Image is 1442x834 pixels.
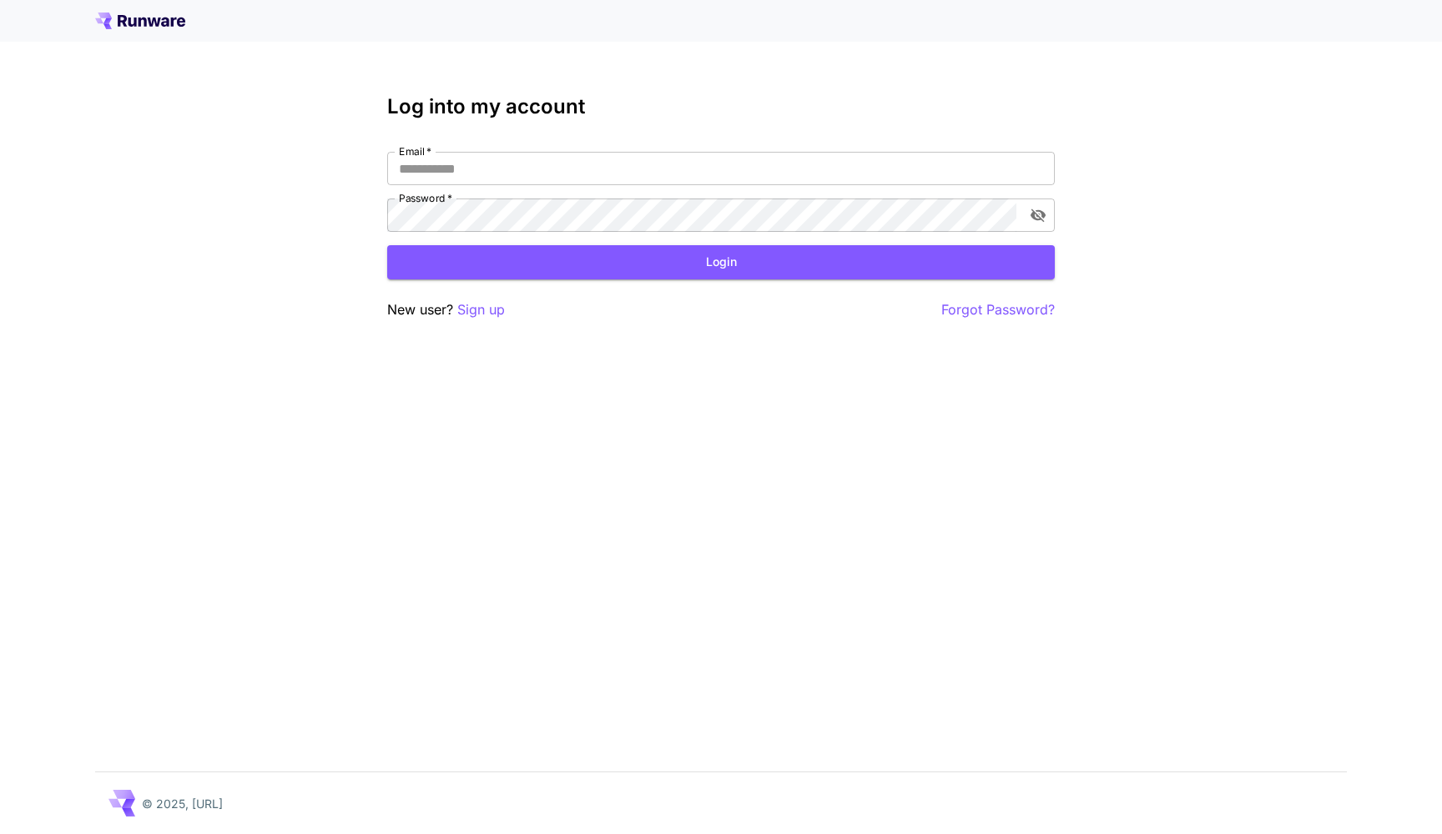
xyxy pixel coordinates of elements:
[387,299,505,320] p: New user?
[142,795,223,812] p: © 2025, [URL]
[1023,200,1053,230] button: toggle password visibility
[941,299,1055,320] button: Forgot Password?
[399,144,431,158] label: Email
[399,191,452,205] label: Password
[457,299,505,320] button: Sign up
[387,95,1055,118] h3: Log into my account
[387,245,1055,279] button: Login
